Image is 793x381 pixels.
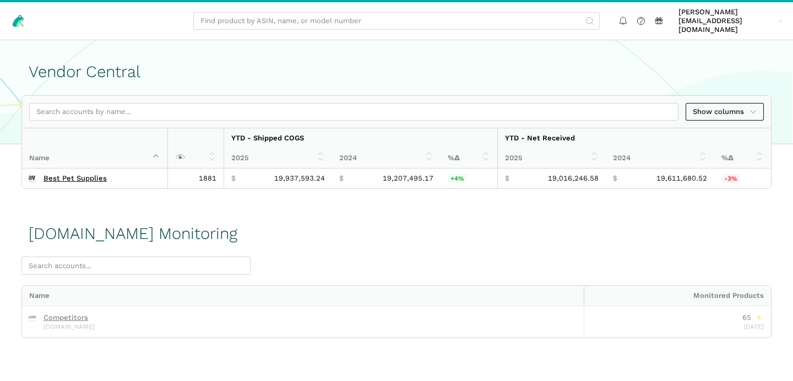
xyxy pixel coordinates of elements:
input: Search accounts... [21,257,251,275]
td: -3.04% [714,168,771,188]
a: Show columns [686,103,764,121]
th: %Δ: activate to sort column ascending [441,148,497,168]
th: 2025: activate to sort column ascending [497,148,606,168]
div: Monitored Products [584,286,771,306]
span: 19,611,680.52 [656,174,707,183]
span: 19,207,495.17 [383,174,433,183]
strong: YTD - Net Received [505,134,575,142]
a: [PERSON_NAME][EMAIL_ADDRESS][DOMAIN_NAME] [675,6,786,36]
span: Show columns [693,106,757,117]
span: [DATE] [743,323,764,330]
th: 2025: activate to sort column ascending [224,148,332,168]
input: Find product by ASIN, name, or model number [193,12,600,30]
div: Name [22,286,584,306]
th: 2024: activate to sort column ascending [606,148,714,168]
th: 2024: activate to sort column ascending [332,148,441,168]
input: Search accounts by name... [29,103,678,121]
span: 19,937,593.24 [274,174,325,183]
span: $ [613,174,617,183]
span: +4% [448,174,466,183]
div: 65 [742,313,764,322]
h1: Vendor Central [29,63,764,81]
a: Competitors [44,313,88,322]
span: -3% [721,174,740,183]
td: 3.80% [441,168,497,188]
a: Best Pet Supplies [44,174,107,183]
span: 19,016,246.58 [548,174,599,183]
span: $ [339,174,344,183]
th: : activate to sort column ascending [167,128,224,168]
span: $ [505,174,509,183]
strong: YTD - Shipped COGS [231,134,304,142]
span: [DOMAIN_NAME] [44,324,95,330]
h1: [DOMAIN_NAME] Monitoring [29,225,237,243]
span: [PERSON_NAME][EMAIL_ADDRESS][DOMAIN_NAME] [678,8,775,35]
th: Name : activate to sort column descending [22,128,167,168]
td: 1881 [167,168,224,188]
th: %Δ: activate to sort column ascending [714,148,771,168]
span: $ [231,174,236,183]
